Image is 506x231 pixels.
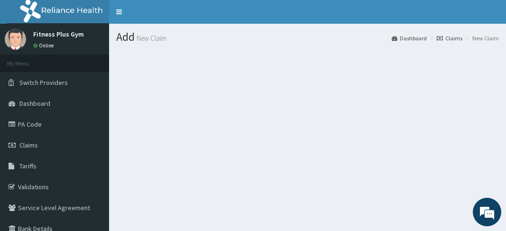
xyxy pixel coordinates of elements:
[19,141,38,149] span: Claims
[116,31,499,43] h1: Add
[19,78,68,87] span: Switch Providers
[437,34,462,42] a: Claims
[5,28,26,50] img: User Image
[33,42,56,49] a: Online
[392,34,427,42] a: Dashboard
[135,35,166,42] small: New Claim
[19,99,50,108] span: Dashboard
[19,162,37,170] span: Tariffs
[463,34,499,42] li: New Claim
[33,31,84,37] p: Fitness Plus Gym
